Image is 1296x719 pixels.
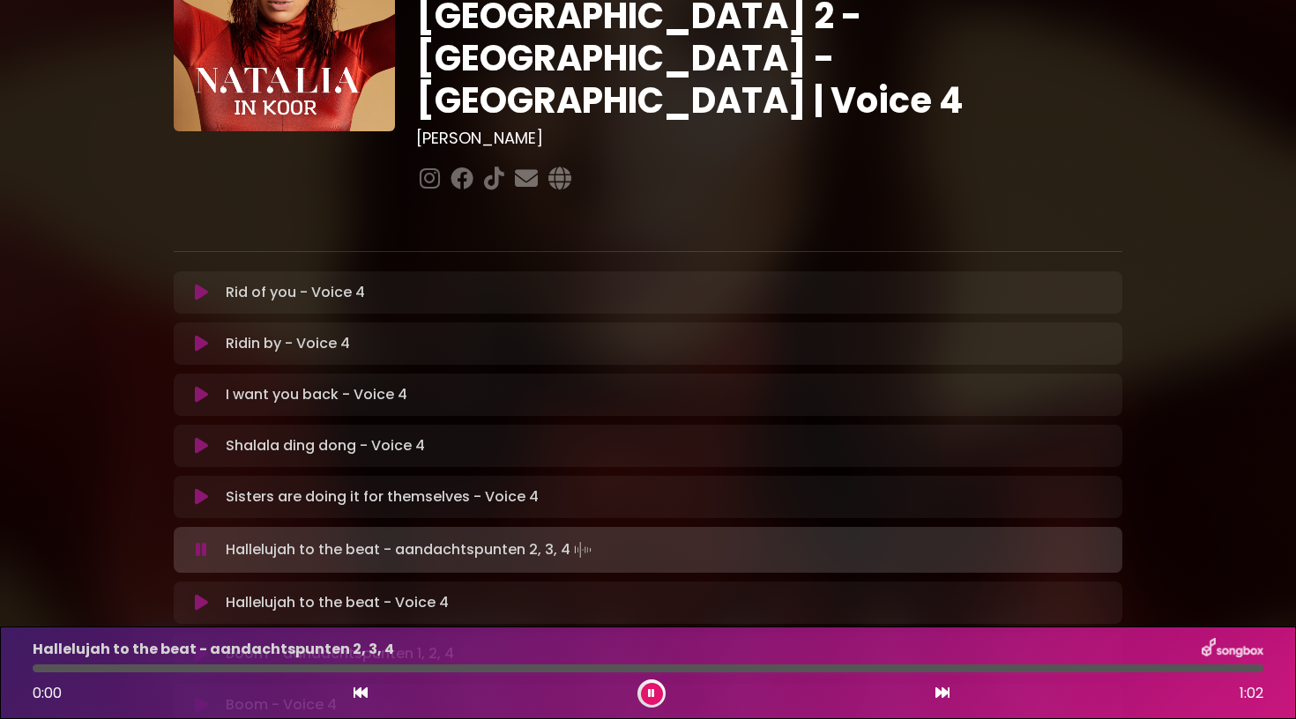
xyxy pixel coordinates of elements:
p: Hallelujah to the beat - aandachtspunten 2, 3, 4 [226,537,595,562]
p: Shalala ding dong - Voice 4 [226,435,425,456]
p: Ridin by - Voice 4 [226,333,350,354]
h3: [PERSON_NAME] [416,129,1122,148]
img: songbox-logo-white.png [1202,638,1263,661]
span: 0:00 [33,683,62,703]
img: waveform4.gif [570,537,595,562]
p: Hallelujah to the beat - aandachtspunten 2, 3, 4 [33,639,394,660]
span: 1:02 [1240,683,1263,704]
p: Rid of you - Voice 4 [226,282,365,303]
p: Hallelujah to the beat - Voice 4 [226,592,449,613]
p: Sisters are doing it for themselves - Voice 4 [226,486,539,508]
p: I want you back - Voice 4 [226,384,407,405]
